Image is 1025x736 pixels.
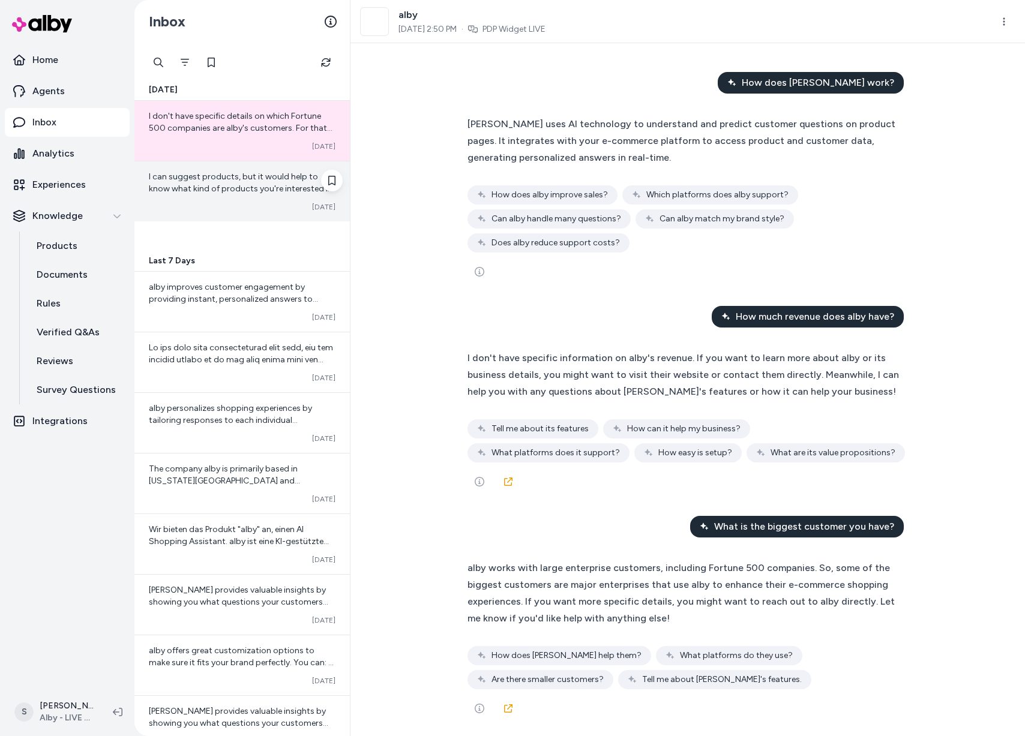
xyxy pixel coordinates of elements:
[5,202,130,230] button: Knowledge
[660,213,784,225] span: Can alby match my brand style?
[134,272,350,332] a: alby improves customer engagement by providing instant, personalized answers to shoppers' questio...
[5,46,130,74] a: Home
[37,268,88,282] p: Documents
[642,674,802,686] span: Tell me about [PERSON_NAME]'s features.
[312,555,335,564] span: [DATE]
[736,310,894,324] span: How much revenue does alby have?
[5,108,130,137] a: Inbox
[312,202,335,212] span: [DATE]
[25,289,130,318] a: Rules
[134,635,350,695] a: alby offers great customization options to make sure it fits your brand perfectly. You can: - Cus...
[25,318,130,347] a: Verified Q&As
[25,375,130,404] a: Survey Questions
[467,352,899,397] span: I don't have specific information on alby's revenue. If you want to learn more about alby or its ...
[646,189,789,201] span: Which platforms does alby support?
[312,142,335,151] span: [DATE]
[398,8,546,22] span: alby
[658,447,732,459] span: How easy is setup?
[314,50,338,74] button: Refresh
[312,676,335,686] span: [DATE]
[149,464,335,582] span: The company alby is primarily based in [US_STATE][GEOGRAPHIC_DATA] and [GEOGRAPHIC_DATA], [US_STA...
[467,470,491,494] button: See more
[37,383,116,397] p: Survey Questions
[491,423,589,435] span: Tell me about its features
[149,255,195,267] span: Last 7 Days
[627,423,741,435] span: How can it help my business?
[491,189,608,201] span: How does alby improve sales?
[134,392,350,453] a: alby personalizes shopping experiences by tailoring responses to each individual customer's needs...
[40,712,94,724] span: Alby - LIVE on [DOMAIN_NAME]
[134,513,350,574] a: Wir bieten das Produkt "alby" an, einen AI Shopping Assistant. alby ist eine KI-gestützte Shoppin...
[134,161,350,221] a: I can suggest products, but it would help to know what kind of products you're interested in. Are...
[5,407,130,435] a: Integrations
[680,650,793,662] span: What platforms do they use?
[742,76,894,90] span: How does [PERSON_NAME] work?
[312,313,335,322] span: [DATE]
[149,343,335,617] span: Lo ips dolo sita consecteturad elit sedd, eiu tem incidid utlabo et do mag aliq enima mini ven qu...
[12,15,72,32] img: alby Logo
[37,239,77,253] p: Products
[32,84,65,98] p: Agents
[312,494,335,504] span: [DATE]
[771,447,895,459] span: What are its value propositions?
[37,296,61,311] p: Rules
[714,519,894,534] span: What is the biggest customer you have?
[491,213,621,225] span: Can alby handle many questions?
[32,146,74,161] p: Analytics
[134,332,350,392] a: Lo ips dolo sita consecteturad elit sedd, eiu tem incidid utlabo et do mag aliq enima mini ven qu...
[312,434,335,443] span: [DATE]
[467,696,491,720] button: See more
[149,111,332,181] span: I don't have specific details on which Fortune 500 companies are alby's customers. For that kind ...
[149,282,332,484] span: alby improves customer engagement by providing instant, personalized answers to shoppers' questio...
[37,325,100,340] p: Verified Q&As
[5,139,130,168] a: Analytics
[32,178,86,192] p: Experiences
[491,674,604,686] span: Are there smaller customers?
[149,84,178,96] span: [DATE]
[467,118,895,163] span: [PERSON_NAME] uses AI technology to understand and predict customer questions on product pages. I...
[25,260,130,289] a: Documents
[149,403,335,605] span: alby personalizes shopping experiences by tailoring responses to each individual customer's needs...
[149,172,334,230] span: I can suggest products, but it would help to know what kind of products you're interested in. Are...
[32,53,58,67] p: Home
[312,615,335,625] span: [DATE]
[461,23,463,35] span: ·
[14,702,34,722] span: S
[5,170,130,199] a: Experiences
[32,115,56,130] p: Inbox
[32,414,88,428] p: Integrations
[361,8,388,35] img: alby.com
[40,700,94,712] p: [PERSON_NAME]
[149,13,185,31] h2: Inbox
[134,101,350,161] a: I don't have specific details on which Fortune 500 companies are alby's customers. For that kind ...
[5,77,130,106] a: Agents
[398,23,457,35] span: [DATE] 2:50 PM
[467,562,895,624] span: alby works with large enterprise customers, including Fortune 500 companies. So, some of the bigg...
[482,23,546,35] a: PDP Widget LIVE
[32,209,83,223] p: Knowledge
[7,693,103,731] button: S[PERSON_NAME]Alby - LIVE on [DOMAIN_NAME]
[37,354,73,368] p: Reviews
[173,50,197,74] button: Filter
[491,650,642,662] span: How does [PERSON_NAME] help them?
[134,574,350,635] a: [PERSON_NAME] provides valuable insights by showing you what questions your customers are asking ...
[25,347,130,375] a: Reviews
[491,447,620,459] span: What platforms does it support?
[312,373,335,383] span: [DATE]
[134,453,350,513] a: The company alby is primarily based in [US_STATE][GEOGRAPHIC_DATA] and [GEOGRAPHIC_DATA], [US_STA...
[467,260,491,284] button: See more
[491,237,620,249] span: Does alby reduce support costs?
[25,232,130,260] a: Products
